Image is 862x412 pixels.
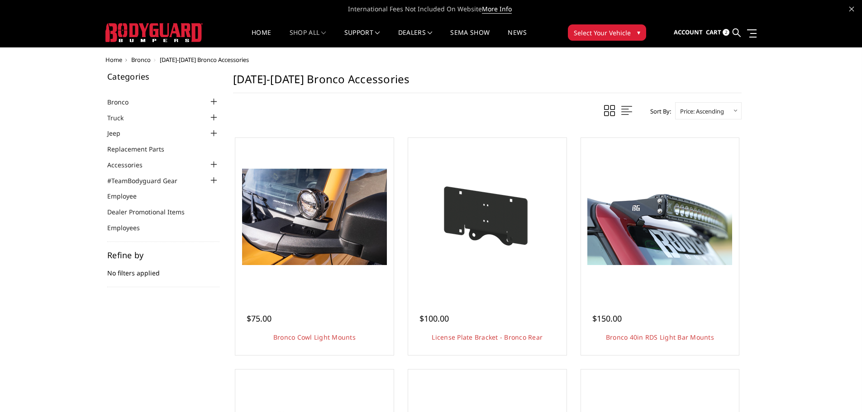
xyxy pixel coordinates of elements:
a: Bronco [131,56,151,64]
span: $150.00 [592,313,622,324]
a: Truck [107,113,135,123]
span: Cart [706,28,721,36]
a: Bronco 40in RDS Light Bar Mounts [606,333,714,341]
a: Bronco [107,97,140,107]
a: Employee [107,191,148,201]
span: Select Your Vehicle [574,28,631,38]
a: Home [105,56,122,64]
h5: Refine by [107,251,219,259]
img: BODYGUARD BUMPERS [105,23,203,42]
a: Bronco Cowl Light Mounts [273,333,356,341]
a: Dealer Promotional Items [107,207,196,217]
a: More Info [482,5,512,14]
span: Account [674,28,703,36]
a: Home [252,29,271,47]
a: Support [344,29,380,47]
a: Dealers [398,29,433,47]
span: ▾ [637,28,640,37]
a: Employees [107,223,151,232]
a: Mounting bracket included to relocate license plate to spare tire, just above rear camera [410,140,564,294]
a: #TeamBodyguard Gear [107,176,189,185]
a: License Plate Bracket - Bronco Rear [432,333,543,341]
span: [DATE]-[DATE] Bronco Accessories [160,56,249,64]
a: Accessories [107,160,154,170]
a: Bronco 40in RDS Light Bar Mounts Bronco 40in RDS Light Bar Mounts [583,140,737,294]
a: shop all [290,29,326,47]
img: Mounting bracket included to relocate license plate to spare tire, just above rear camera [415,176,560,258]
h5: Categories [107,72,219,81]
button: Select Your Vehicle [568,24,646,41]
span: $75.00 [247,313,271,324]
label: Sort By: [645,104,671,118]
img: Bronco Cowl Light Mounts [242,169,387,265]
a: SEMA Show [450,29,490,47]
a: Jeep [107,128,132,138]
a: News [508,29,526,47]
a: Cart 2 [706,20,729,45]
span: 2 [723,29,729,36]
a: Bronco Cowl Light Mounts Bronco Cowl Light Mounts [238,140,391,294]
a: Replacement Parts [107,144,176,154]
div: No filters applied [107,251,219,287]
h1: [DATE]-[DATE] Bronco Accessories [233,72,742,93]
img: Bronco 40in RDS Light Bar Mounts [587,169,732,265]
span: $100.00 [419,313,449,324]
a: Account [674,20,703,45]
